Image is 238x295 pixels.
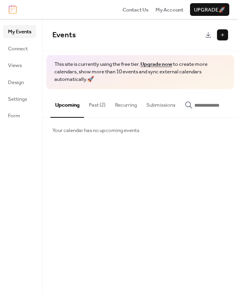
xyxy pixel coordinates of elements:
a: My Events [3,25,36,38]
span: Views [8,61,22,69]
span: Design [8,79,24,86]
a: Design [3,76,36,88]
span: Form [8,112,20,120]
span: Contact Us [123,6,149,14]
span: Settings [8,95,27,103]
span: Connect [8,45,28,53]
button: Recurring [110,89,142,117]
img: logo [9,5,17,14]
button: Upcoming [50,89,84,118]
a: Contact Us [123,6,149,13]
span: This site is currently using the free tier. to create more calendars, show more than 10 events an... [54,61,226,83]
a: My Account [155,6,183,13]
a: Upgrade now [140,59,172,69]
a: Views [3,59,36,71]
button: Submissions [142,89,180,117]
span: Your calendar has no upcoming events [52,126,139,134]
a: Form [3,109,36,122]
span: Upgrade 🚀 [194,6,225,14]
button: Upgrade🚀 [190,3,229,16]
span: Events [52,28,76,42]
a: Connect [3,42,36,55]
span: My Account [155,6,183,14]
a: Settings [3,92,36,105]
button: Past (2) [84,89,110,117]
span: My Events [8,28,31,36]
